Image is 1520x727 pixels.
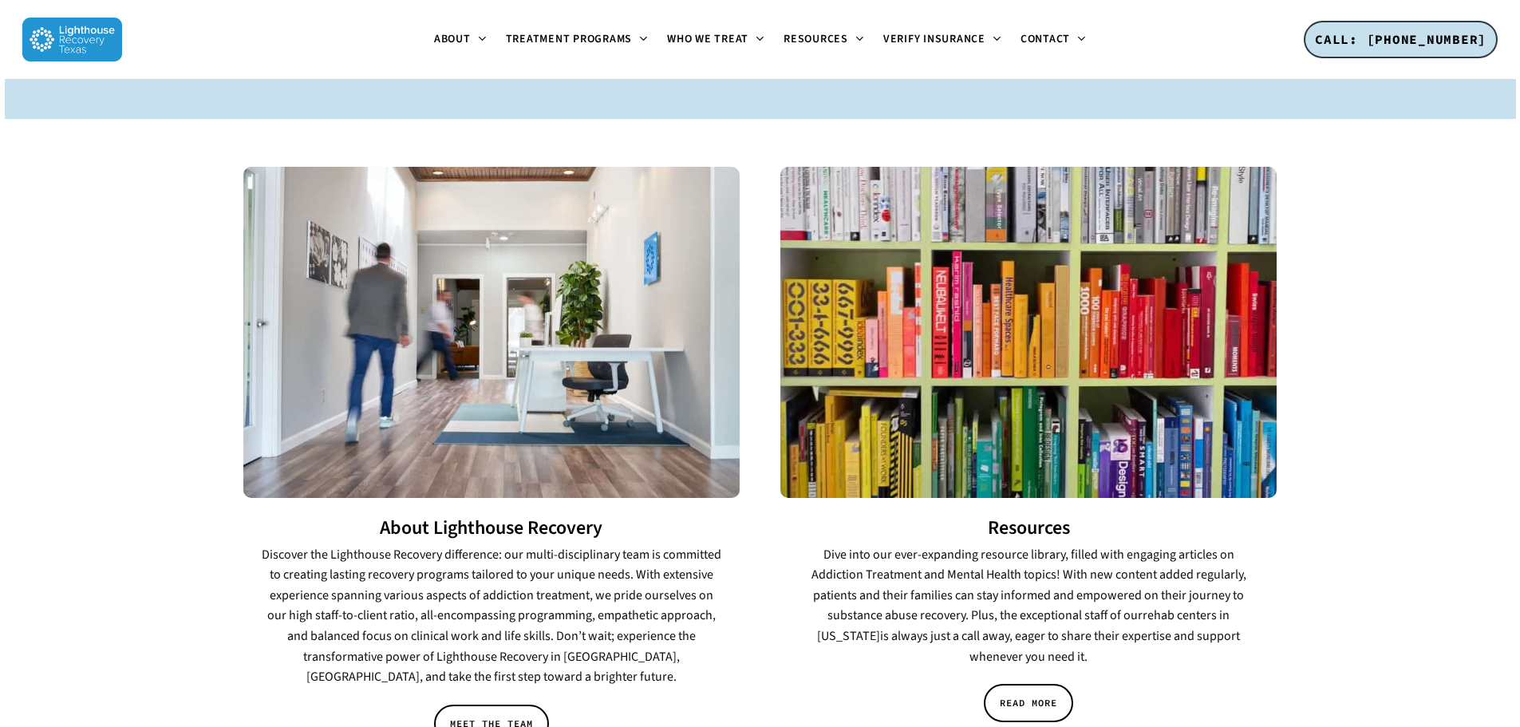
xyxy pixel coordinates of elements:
[496,34,658,46] a: Treatment Programs
[22,18,122,61] img: Lighthouse Recovery Texas
[506,31,633,47] span: Treatment Programs
[780,518,1276,539] h3: Resources
[1021,31,1070,47] span: Contact
[259,545,723,688] p: Discover the Lighthouse Recovery difference: our multi-disciplinary team is committed to creating...
[796,545,1260,668] p: Dive into our ever-expanding resource library, filled with engaging articles on Addiction Treatme...
[434,31,471,47] span: About
[883,31,985,47] span: Verify Insurance
[784,31,848,47] span: Resources
[774,34,874,46] a: Resources
[984,684,1073,722] a: READ MORE
[243,518,739,539] h3: About Lighthouse Recovery
[1304,21,1498,59] a: CALL: [PHONE_NUMBER]
[874,34,1011,46] a: Verify Insurance
[1011,34,1096,46] a: Contact
[817,606,1230,645] span: rehab centers in [US_STATE]
[424,34,496,46] a: About
[243,167,739,497] img: PHP Treatment Center
[1000,695,1057,711] span: READ MORE
[667,31,748,47] span: Who We Treat
[657,34,774,46] a: Who We Treat
[1315,31,1486,47] span: CALL: [PHONE_NUMBER]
